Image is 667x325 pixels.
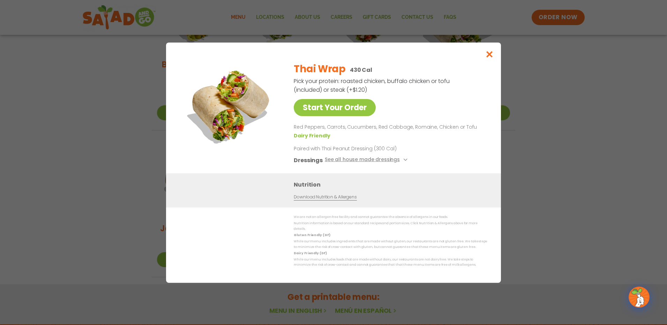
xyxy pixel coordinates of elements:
[294,77,451,94] p: Pick your protein: roasted chicken, buffalo chicken or tofu (included) or steak (+$1.20)
[294,214,487,220] p: We are not an allergen free facility and cannot guarantee the absence of allergens in our foods.
[294,123,484,131] p: Red Peppers, Carrots, Cucumbers, Red Cabbage, Romaine, Chicken or Tofu
[294,251,327,255] strong: Dairy Friendly (DF)
[182,56,279,154] img: Featured product photo for Thai Wrap
[294,156,323,164] h3: Dressings
[294,221,487,232] p: Nutrition information is based on our standard recipes and portion sizes. Click Nutrition & Aller...
[325,156,410,164] button: See all house made dressings
[294,194,357,200] a: Download Nutrition & Allergens
[294,99,376,116] a: Start Your Order
[294,62,345,76] h2: Thai Wrap
[629,287,649,307] img: wpChatIcon
[294,145,423,152] p: Paired with Thai Peanut Dressing (300 Cal)
[294,180,490,189] h3: Nutrition
[294,132,331,139] li: Dairy Friendly
[294,239,487,250] p: While our menu includes ingredients that are made without gluten, our restaurants are not gluten ...
[478,43,501,66] button: Close modal
[350,66,372,74] p: 430 Cal
[294,257,487,268] p: While our menu includes foods that are made without dairy, our restaurants are not dairy free. We...
[294,233,330,237] strong: Gluten Friendly (GF)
